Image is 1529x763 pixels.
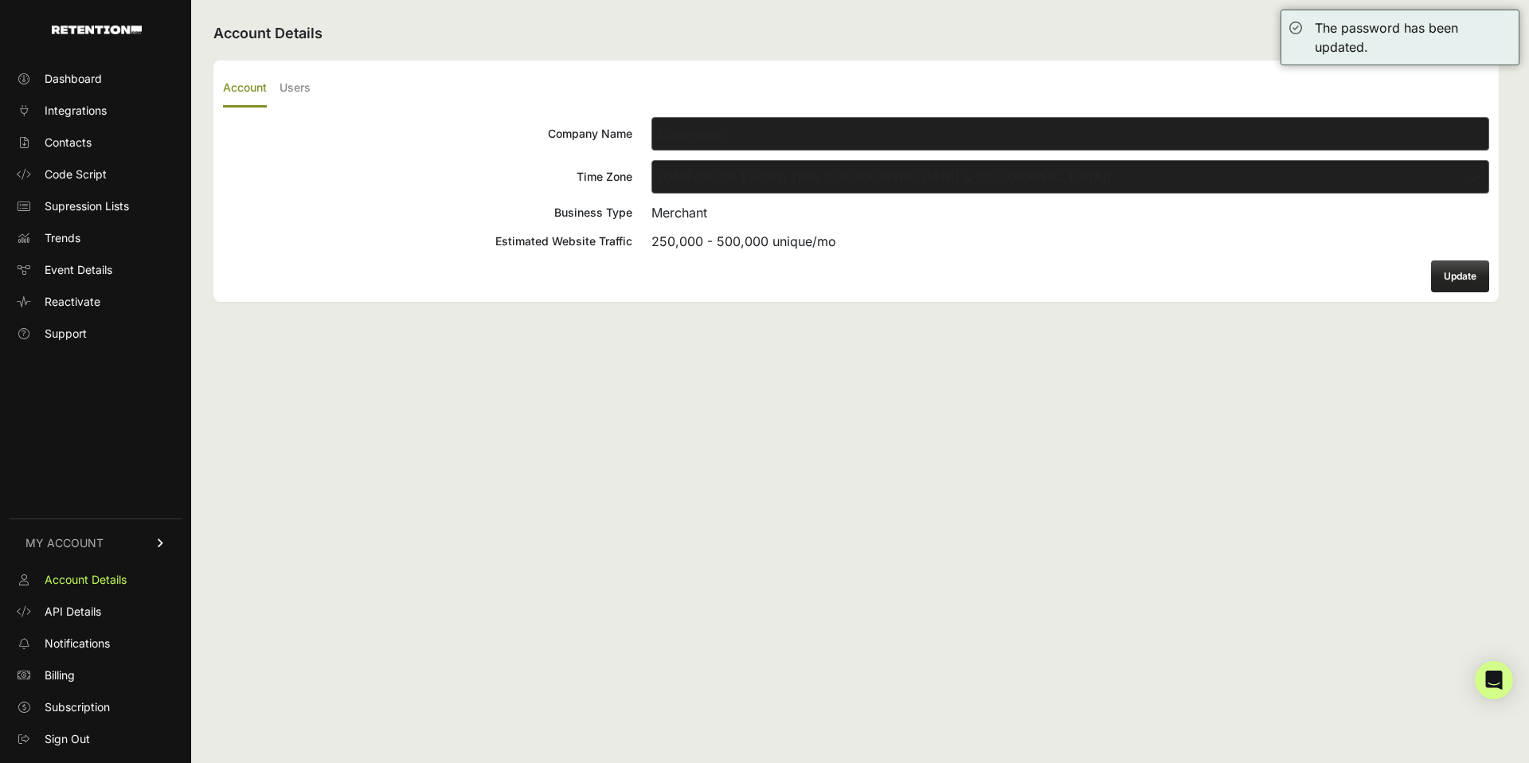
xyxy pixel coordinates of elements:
img: Retention.com [52,25,142,34]
label: Users [280,70,311,108]
a: Notifications [10,631,182,656]
a: Reactivate [10,289,182,315]
span: Dashboard [45,71,102,87]
a: Contacts [10,130,182,155]
span: MY ACCOUNT [25,535,104,551]
a: Billing [10,663,182,688]
a: Trends [10,225,182,251]
input: Company Name [651,117,1489,151]
a: Event Details [10,257,182,283]
a: Subscription [10,695,182,720]
div: Estimated Website Traffic [223,233,632,249]
span: Supression Lists [45,198,129,214]
span: Integrations [45,103,107,119]
label: Account [223,70,267,108]
span: Notifications [45,636,110,651]
div: Time Zone [223,169,632,185]
span: Support [45,326,87,342]
div: Open Intercom Messenger [1475,661,1513,699]
div: Company Name [223,126,632,142]
a: API Details [10,599,182,624]
a: Dashboard [10,66,182,92]
a: Code Script [10,162,182,187]
select: Time Zone [651,160,1489,194]
span: Billing [45,667,75,683]
div: 250,000 - 500,000 unique/mo [651,232,1489,251]
div: Merchant [651,203,1489,222]
span: Event Details [45,262,112,278]
span: Code Script [45,166,107,182]
a: Integrations [10,98,182,123]
button: Update [1431,260,1489,292]
a: Support [10,321,182,346]
span: Account Details [45,572,127,588]
span: Trends [45,230,80,246]
a: Account Details [10,567,182,593]
span: API Details [45,604,101,620]
span: Subscription [45,699,110,715]
div: Business Type [223,205,632,221]
a: Supression Lists [10,194,182,219]
h2: Account Details [213,22,1499,45]
span: Sign Out [45,731,90,747]
a: MY ACCOUNT [10,518,182,567]
div: The password has been updated. [1315,18,1511,57]
span: Reactivate [45,294,100,310]
span: Contacts [45,135,92,151]
a: Sign Out [10,726,182,752]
